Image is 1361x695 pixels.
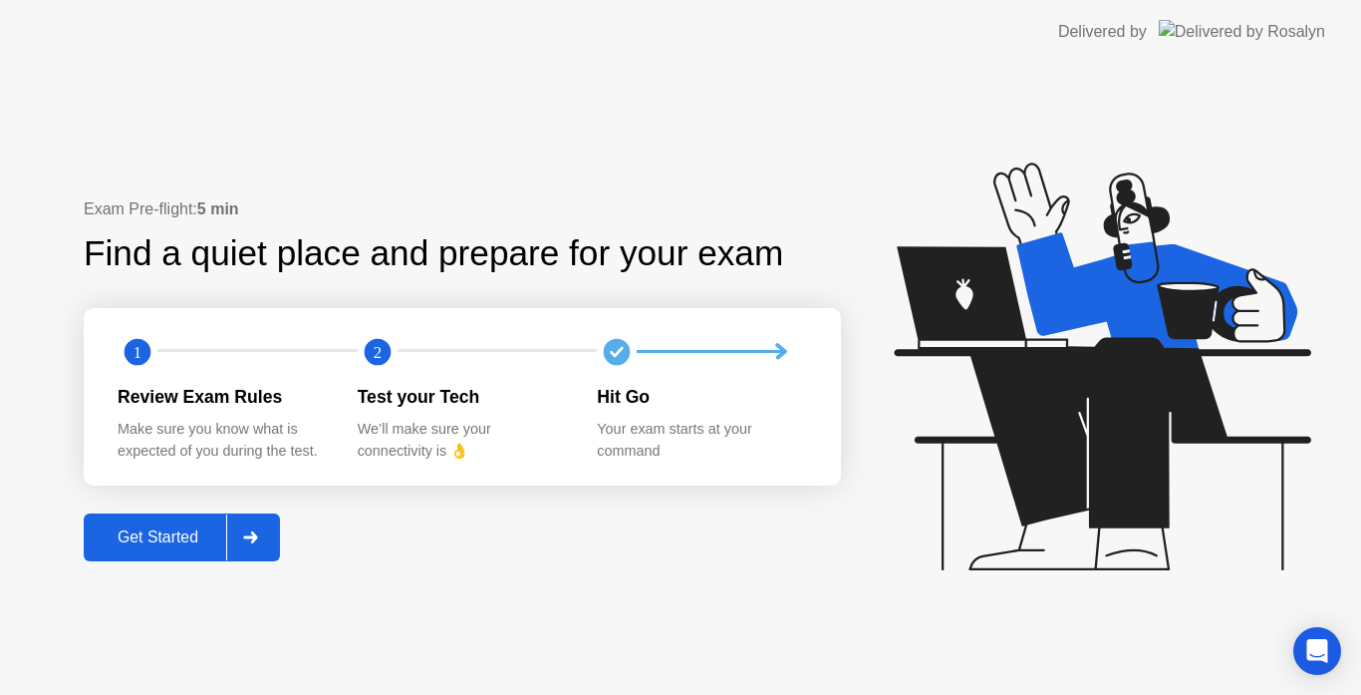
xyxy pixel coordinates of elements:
[197,200,239,217] b: 5 min
[1293,627,1341,675] div: Open Intercom Messenger
[118,384,326,410] div: Review Exam Rules
[134,342,141,361] text: 1
[358,384,566,410] div: Test your Tech
[1159,20,1325,43] img: Delivered by Rosalyn
[374,342,382,361] text: 2
[84,514,280,561] button: Get Started
[597,419,805,462] div: Your exam starts at your command
[90,528,226,546] div: Get Started
[118,419,326,462] div: Make sure you know what is expected of you during the test.
[1058,20,1147,44] div: Delivered by
[84,227,786,280] div: Find a quiet place and prepare for your exam
[597,384,805,410] div: Hit Go
[358,419,566,462] div: We’ll make sure your connectivity is 👌
[84,197,841,221] div: Exam Pre-flight:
